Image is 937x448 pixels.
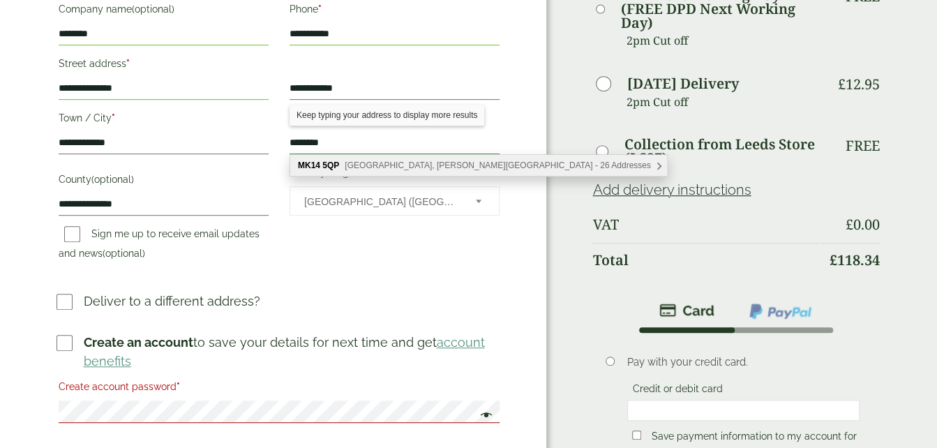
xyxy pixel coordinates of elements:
label: Create account password [59,377,500,401]
abbr: required [362,167,366,178]
iframe: Secure card payment input frame [631,404,855,417]
abbr: required [126,58,130,69]
p: Pay with your credit card. [627,354,860,370]
abbr: required [318,3,322,15]
a: Add delivery instructions [592,181,751,198]
th: Total [592,243,819,277]
img: ppcp-gateway.png [748,302,813,320]
strong: Create an account [84,335,193,350]
span: [GEOGRAPHIC_DATA], [PERSON_NAME][GEOGRAPHIC_DATA] - 26 Addresses [345,160,651,170]
bdi: 0.00 [845,215,879,234]
img: stripe.png [659,302,714,319]
label: Collection from Leeds Store (LS27) [624,137,819,165]
span: (optional) [103,248,145,259]
span: United Kingdom (UK) [304,187,457,216]
p: Free [845,137,879,154]
span: (optional) [132,3,174,15]
label: Credit or debit card [627,383,728,398]
input: Sign me up to receive email updates and news(optional) [64,226,80,242]
span: £ [837,75,845,94]
label: Town / City [59,108,269,132]
span: £ [845,215,853,234]
p: to save your details for next time and get [84,333,502,371]
div: MK14 5QP [290,155,667,176]
bdi: 118.34 [829,251,879,269]
b: MK14 [298,160,320,170]
abbr: required [112,112,115,124]
label: [DATE] Delivery [627,77,738,91]
th: VAT [592,208,819,241]
div: Keep typing your address to display more results [290,105,484,126]
label: Street address [59,54,269,77]
span: £ [829,251,837,269]
label: County [59,170,269,193]
p: 2pm Cut off [626,91,819,112]
label: Sign me up to receive email updates and news [59,228,260,263]
b: 5QP [322,160,339,170]
span: Country/Region [290,186,500,216]
bdi: 12.95 [837,75,879,94]
span: (optional) [91,174,134,185]
a: account benefits [84,335,485,368]
abbr: required [177,381,180,392]
p: Deliver to a different address? [84,292,260,311]
p: 2pm Cut off [626,30,819,51]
